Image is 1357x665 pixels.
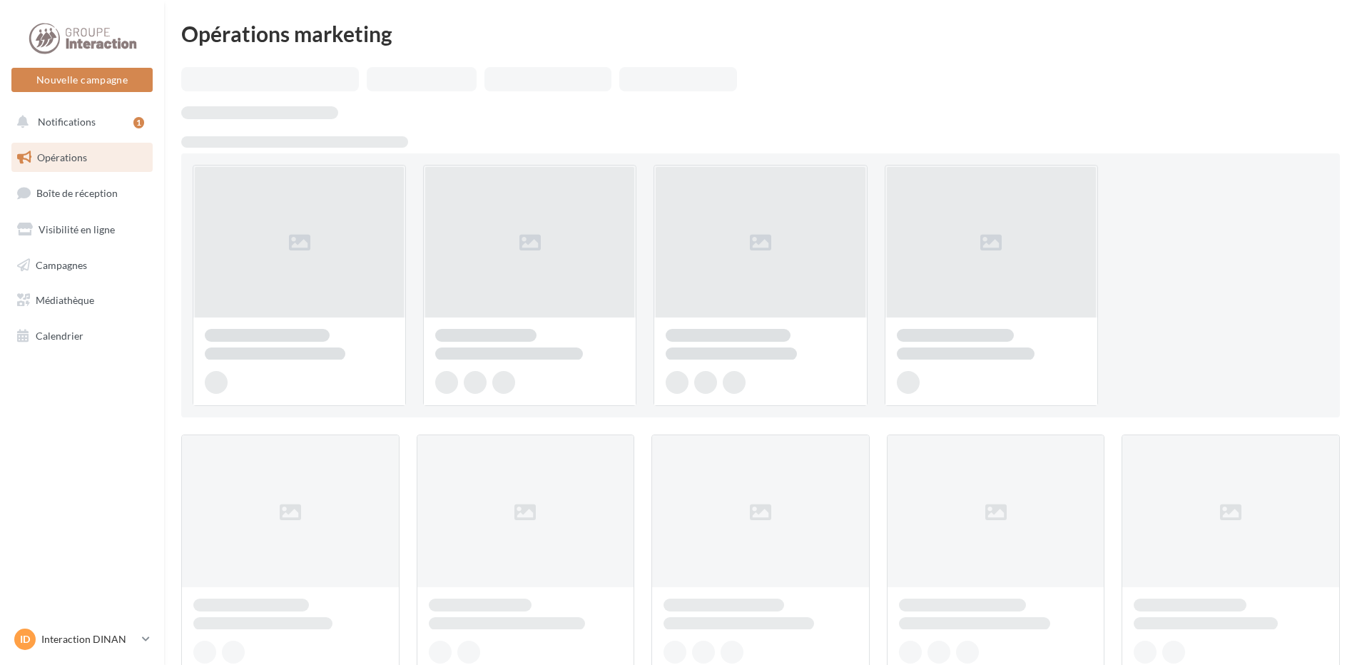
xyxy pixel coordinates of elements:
[20,632,30,646] span: ID
[133,117,144,128] div: 1
[9,107,150,137] button: Notifications 1
[36,330,83,342] span: Calendrier
[181,23,1340,44] div: Opérations marketing
[41,632,136,646] p: Interaction DINAN
[9,215,156,245] a: Visibilité en ligne
[36,258,87,270] span: Campagnes
[37,151,87,163] span: Opérations
[36,294,94,306] span: Médiathèque
[9,143,156,173] a: Opérations
[9,321,156,351] a: Calendrier
[38,116,96,128] span: Notifications
[9,250,156,280] a: Campagnes
[9,178,156,208] a: Boîte de réception
[36,187,118,199] span: Boîte de réception
[11,626,153,653] a: ID Interaction DINAN
[9,285,156,315] a: Médiathèque
[11,68,153,92] button: Nouvelle campagne
[39,223,115,235] span: Visibilité en ligne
